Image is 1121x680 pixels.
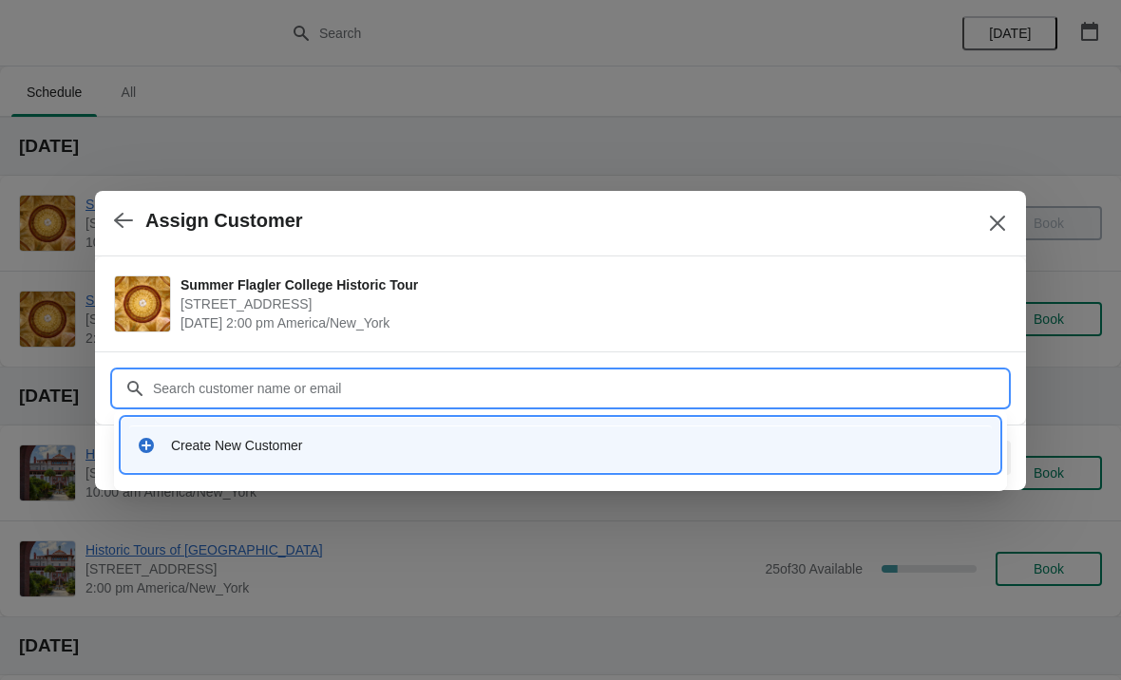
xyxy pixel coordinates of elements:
div: Create New Customer [171,436,984,455]
span: Summer Flagler College Historic Tour [180,275,997,294]
h2: Assign Customer [145,210,303,232]
span: [DATE] 2:00 pm America/New_York [180,313,997,332]
img: Summer Flagler College Historic Tour | 74 King Street, St. Augustine, FL, USA | September 30 | 2:... [115,276,170,331]
span: [STREET_ADDRESS] [180,294,997,313]
button: Close [980,206,1015,240]
input: Search customer name or email [152,371,1007,406]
